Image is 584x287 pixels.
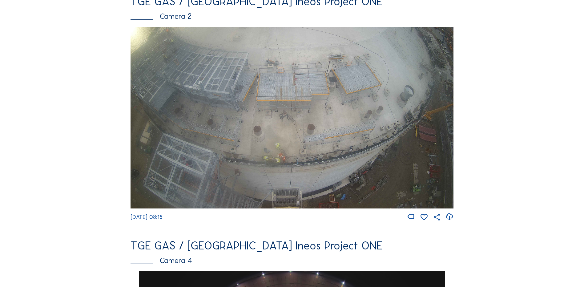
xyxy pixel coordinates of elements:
span: [DATE] 08:15 [131,214,163,220]
img: Image [131,27,453,208]
div: Camera 2 [131,12,453,20]
div: TGE GAS / [GEOGRAPHIC_DATA] Ineos Project ONE [131,240,453,251]
div: Camera 4 [131,257,453,264]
